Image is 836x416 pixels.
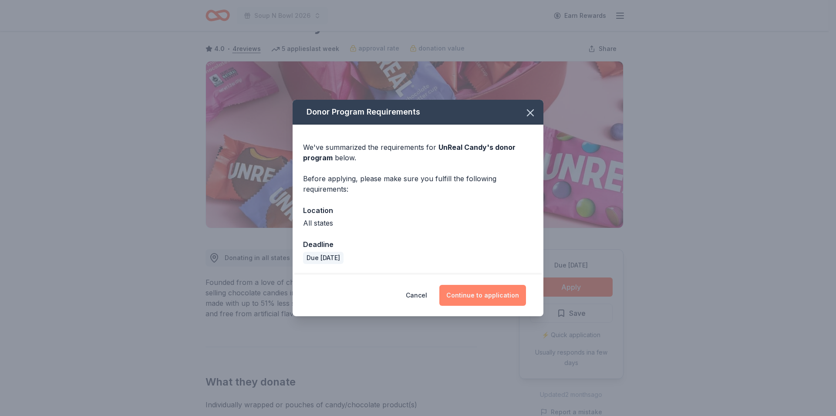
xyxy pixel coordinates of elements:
div: Before applying, please make sure you fulfill the following requirements: [303,173,533,194]
div: All states [303,218,533,228]
div: Location [303,205,533,216]
div: Due [DATE] [303,252,344,264]
div: Deadline [303,239,533,250]
div: We've summarized the requirements for below. [303,142,533,163]
div: Donor Program Requirements [293,100,543,125]
button: Cancel [406,285,427,306]
button: Continue to application [439,285,526,306]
